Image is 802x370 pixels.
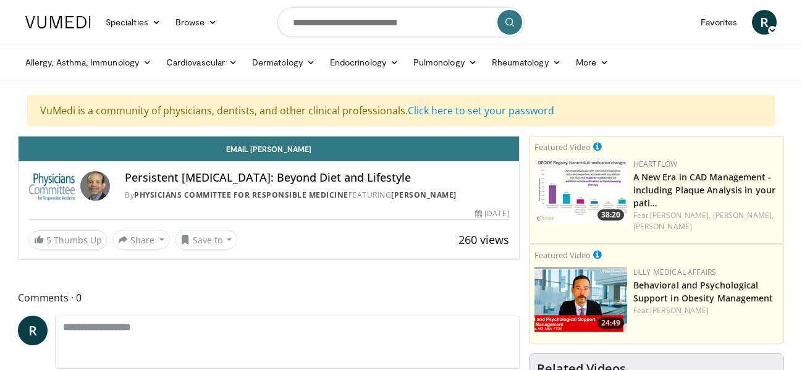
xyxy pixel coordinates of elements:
input: Search topics, interventions [277,7,525,37]
div: [DATE] [475,208,509,219]
span: 38:20 [597,209,624,221]
a: A New Era in CAD Management - including Plaque Analysis in your pati… [633,171,775,209]
a: Endocrinology [323,50,406,75]
a: Dermatology [245,50,323,75]
a: [PERSON_NAME] [391,190,457,200]
a: Rheumatology [484,50,568,75]
a: Lilly Medical Affairs [633,267,717,277]
span: Comments 0 [18,290,520,306]
a: 24:49 [534,267,627,332]
img: VuMedi Logo [25,16,91,28]
small: Featured Video [534,141,591,153]
a: Click here to set your password [408,104,554,117]
img: ba3304f6-7838-4e41-9c0f-2e31ebde6754.png.150x105_q85_crop-smart_upscale.png [534,267,627,332]
a: Physicians Committee for Responsible Medicine [134,190,348,200]
a: 5 Thumbs Up [28,230,108,250]
div: Feat. [633,305,779,316]
a: Email [PERSON_NAME] [19,137,519,161]
a: Cardiovascular [159,50,245,75]
a: Heartflow [633,159,678,169]
img: Physicians Committee for Responsible Medicine [28,171,75,201]
span: 260 views [458,232,509,247]
a: Favorites [693,10,745,35]
button: Save to [175,230,238,250]
a: Allergy, Asthma, Immunology [18,50,159,75]
a: R [18,316,48,345]
img: 738d0e2d-290f-4d89-8861-908fb8b721dc.150x105_q85_crop-smart_upscale.jpg [534,159,627,224]
a: Pulmonology [406,50,484,75]
span: 5 [46,234,51,246]
a: Behavioral and Psychological Support in Obesity Management [633,279,774,304]
button: Share [112,230,170,250]
a: Specialties [98,10,168,35]
a: Browse [168,10,225,35]
small: Featured Video [534,250,591,261]
a: [PERSON_NAME] [633,221,692,232]
div: Feat. [633,210,779,232]
span: 24:49 [597,317,624,329]
div: By FEATURING [125,190,509,201]
a: [PERSON_NAME], [713,210,774,221]
h4: Persistent [MEDICAL_DATA]: Beyond Diet and Lifestyle [125,171,509,185]
div: VuMedi is a community of physicians, dentists, and other clinical professionals. [27,95,775,126]
a: R [752,10,777,35]
a: [PERSON_NAME] [650,305,709,316]
a: More [568,50,616,75]
a: [PERSON_NAME], [650,210,711,221]
a: 38:20 [534,159,627,224]
img: Avatar [80,171,110,201]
